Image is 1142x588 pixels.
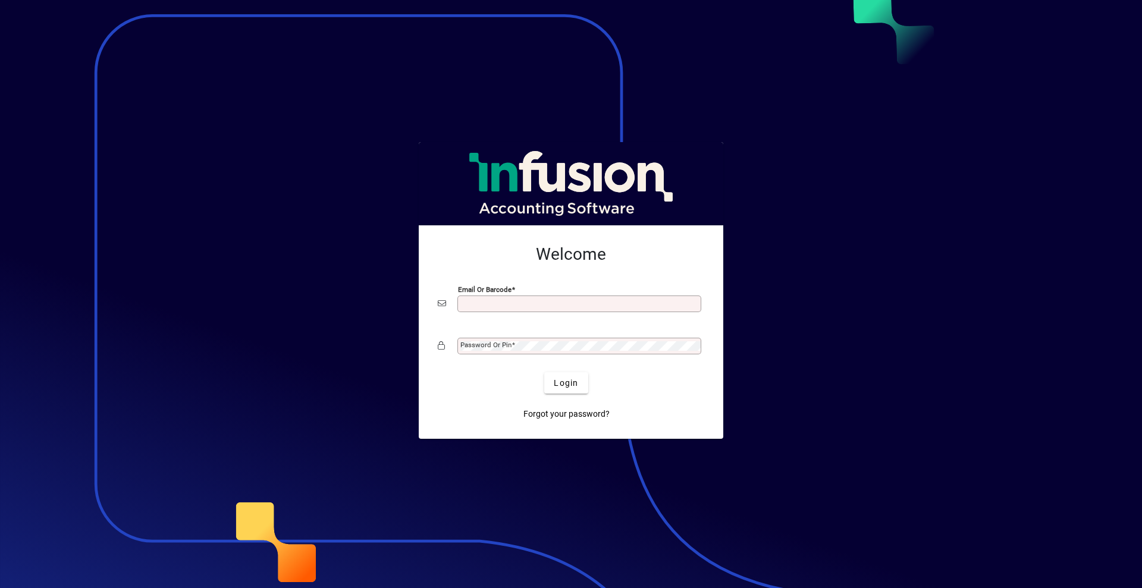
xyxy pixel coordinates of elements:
[519,403,614,425] a: Forgot your password?
[554,377,578,389] span: Login
[544,372,588,394] button: Login
[460,341,512,349] mat-label: Password or Pin
[438,244,704,265] h2: Welcome
[523,408,610,420] span: Forgot your password?
[458,285,512,294] mat-label: Email or Barcode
